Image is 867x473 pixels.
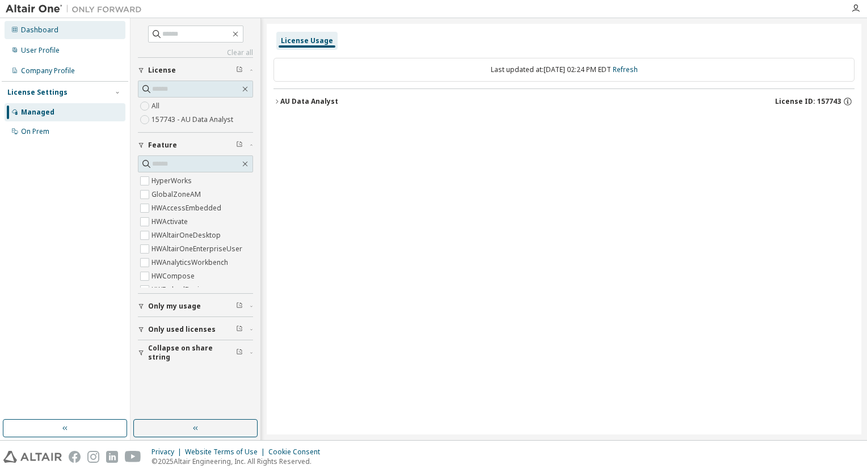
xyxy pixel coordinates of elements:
[21,108,54,117] div: Managed
[185,447,268,457] div: Website Terms of Use
[138,58,253,83] button: License
[613,65,638,74] a: Refresh
[151,201,224,215] label: HWAccessEmbedded
[151,188,203,201] label: GlobalZoneAM
[6,3,148,15] img: Altair One
[151,113,235,126] label: 157743 - AU Data Analyst
[236,325,243,334] span: Clear filter
[148,302,201,311] span: Only my usage
[69,451,81,463] img: facebook.svg
[125,451,141,463] img: youtube.svg
[151,283,205,297] label: HWEmbedBasic
[273,89,855,114] button: AU Data AnalystLicense ID: 157743
[148,344,236,362] span: Collapse on share string
[236,141,243,150] span: Clear filter
[268,447,327,457] div: Cookie Consent
[775,97,841,106] span: License ID: 157743
[21,26,58,35] div: Dashboard
[236,302,243,311] span: Clear filter
[148,141,177,150] span: Feature
[151,174,194,188] label: HyperWorks
[87,451,99,463] img: instagram.svg
[21,66,75,75] div: Company Profile
[151,447,185,457] div: Privacy
[3,451,62,463] img: altair_logo.svg
[151,99,162,113] label: All
[273,58,855,82] div: Last updated at: [DATE] 02:24 PM EDT
[138,133,253,158] button: Feature
[151,229,223,242] label: HWAltairOneDesktop
[236,66,243,75] span: Clear filter
[236,348,243,357] span: Clear filter
[138,340,253,365] button: Collapse on share string
[138,48,253,57] a: Clear all
[151,269,197,283] label: HWCompose
[151,242,245,256] label: HWAltairOneEnterpriseUser
[106,451,118,463] img: linkedin.svg
[151,457,327,466] p: © 2025 Altair Engineering, Inc. All Rights Reserved.
[148,325,216,334] span: Only used licenses
[281,36,333,45] div: License Usage
[151,215,190,229] label: HWActivate
[148,66,176,75] span: License
[21,46,60,55] div: User Profile
[138,317,253,342] button: Only used licenses
[7,88,68,97] div: License Settings
[280,97,338,106] div: AU Data Analyst
[21,127,49,136] div: On Prem
[138,294,253,319] button: Only my usage
[151,256,230,269] label: HWAnalyticsWorkbench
